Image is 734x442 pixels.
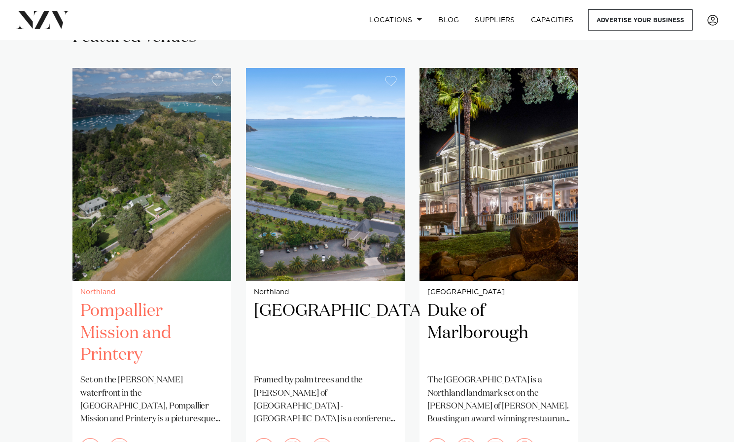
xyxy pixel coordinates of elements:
h2: Pompallier Mission and Printery [80,300,223,367]
p: Framed by palm trees and the [PERSON_NAME] of [GEOGRAPHIC_DATA] - [GEOGRAPHIC_DATA] is a conferen... [254,374,397,426]
p: Set on the [PERSON_NAME] waterfront in the [GEOGRAPHIC_DATA], Pompallier Mission and Printery is ... [80,374,223,426]
a: Locations [361,9,430,31]
a: SUPPLIERS [467,9,523,31]
small: [GEOGRAPHIC_DATA] [427,289,570,296]
h2: Duke of Marlborough [427,300,570,367]
a: Capacities [523,9,582,31]
img: nzv-logo.png [16,11,70,29]
a: BLOG [430,9,467,31]
small: Northland [254,289,397,296]
small: Northland [80,289,223,296]
p: The [GEOGRAPHIC_DATA] is a Northland landmark set on the [PERSON_NAME] of [PERSON_NAME]. Boasting... [427,374,570,426]
a: Advertise your business [588,9,693,31]
h2: [GEOGRAPHIC_DATA] [254,300,397,367]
